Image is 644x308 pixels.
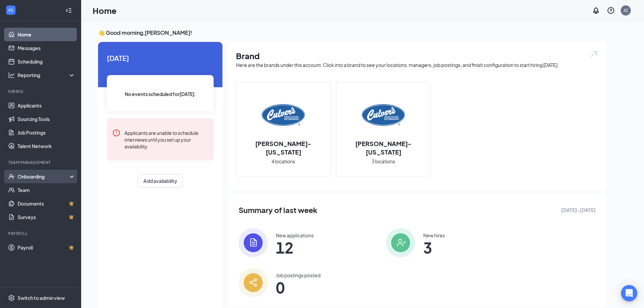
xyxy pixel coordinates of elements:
[623,7,628,13] div: JC
[18,173,70,180] div: Onboarding
[236,50,598,62] h1: Brand
[65,7,72,14] svg: Collapse
[18,112,75,126] a: Sourcing Tools
[239,228,268,257] img: icon
[18,139,75,153] a: Talent Network
[239,268,268,297] img: icon
[8,160,74,165] div: Team Management
[336,139,430,156] h2: [PERSON_NAME]-[US_STATE]
[271,158,295,165] span: 4 locations
[8,294,15,301] svg: Settings
[592,6,600,15] svg: Notifications
[561,206,596,214] span: [DATE] - [DATE]
[276,232,314,239] div: New applications
[8,231,74,236] div: Payroll
[112,129,120,137] svg: Error
[590,50,598,58] img: open.6027fd2a22e1237b5b06.svg
[125,90,196,98] span: No events scheduled for [DATE] .
[124,129,208,150] div: Applicants are unable to schedule interviews until you set up your availability.
[18,72,76,78] div: Reporting
[18,197,75,210] a: DocumentsCrown
[423,232,445,239] div: New hires
[423,241,445,254] span: 3
[93,5,117,16] h1: Home
[8,89,74,94] div: Hiring
[372,158,395,165] span: 3 locations
[386,228,415,257] img: icon
[239,204,317,216] span: Summary of last week
[276,272,320,279] div: Job postings posted
[138,174,183,188] button: Add availability
[236,139,330,156] h2: [PERSON_NAME]-[US_STATE]
[8,72,15,78] svg: Analysis
[18,210,75,224] a: SurveysCrown
[276,241,314,254] span: 12
[18,55,75,68] a: Scheduling
[18,28,75,41] a: Home
[621,285,637,301] div: Open Intercom Messenger
[362,93,405,137] img: Culver's-Wisconsin
[262,93,305,137] img: Culver's-Florida
[18,294,65,301] div: Switch to admin view
[18,183,75,197] a: Team
[18,126,75,139] a: Job Postings
[236,62,598,68] div: Here are the brands under this account. Click into a brand to see your locations, managers, job p...
[276,281,320,293] span: 0
[18,99,75,112] a: Applicants
[8,173,15,180] svg: UserCheck
[607,6,615,15] svg: QuestionInfo
[18,241,75,254] a: PayrollCrown
[7,7,14,14] svg: WorkstreamLogo
[18,41,75,55] a: Messages
[98,29,606,37] h3: 👋 Good morning, [PERSON_NAME] !
[107,53,214,63] span: [DATE]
